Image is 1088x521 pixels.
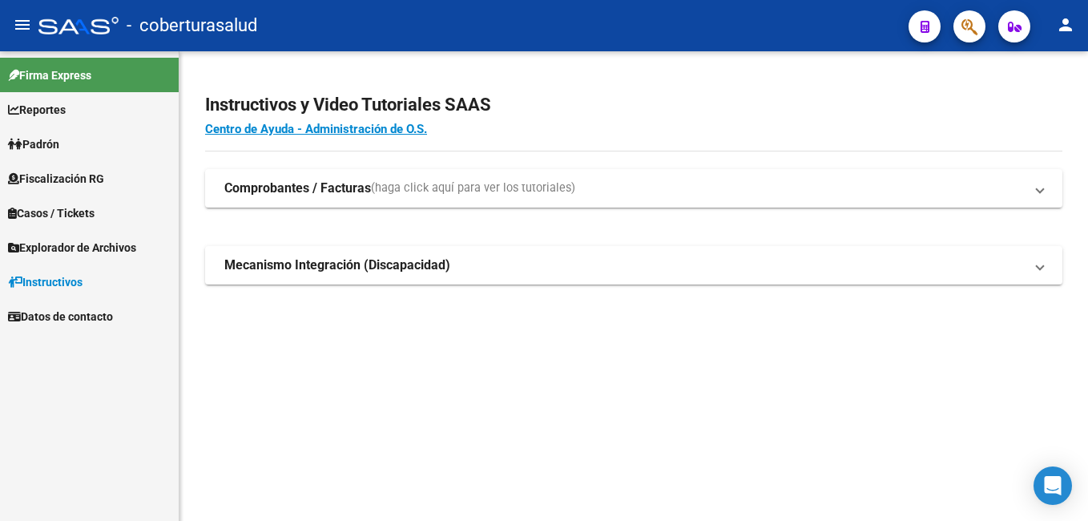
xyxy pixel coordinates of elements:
span: Instructivos [8,273,83,291]
mat-icon: menu [13,15,32,34]
strong: Mecanismo Integración (Discapacidad) [224,256,450,274]
a: Centro de Ayuda - Administración de O.S. [205,122,427,136]
mat-expansion-panel-header: Mecanismo Integración (Discapacidad) [205,246,1062,285]
span: Explorador de Archivos [8,239,136,256]
div: Open Intercom Messenger [1034,466,1072,505]
mat-icon: person [1056,15,1075,34]
span: Fiscalización RG [8,170,104,188]
span: (haga click aquí para ver los tutoriales) [371,180,575,197]
mat-expansion-panel-header: Comprobantes / Facturas(haga click aquí para ver los tutoriales) [205,169,1062,208]
span: - coberturasalud [127,8,257,43]
span: Reportes [8,101,66,119]
span: Datos de contacto [8,308,113,325]
span: Casos / Tickets [8,204,95,222]
span: Firma Express [8,67,91,84]
h2: Instructivos y Video Tutoriales SAAS [205,90,1062,120]
span: Padrón [8,135,59,153]
strong: Comprobantes / Facturas [224,180,371,197]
